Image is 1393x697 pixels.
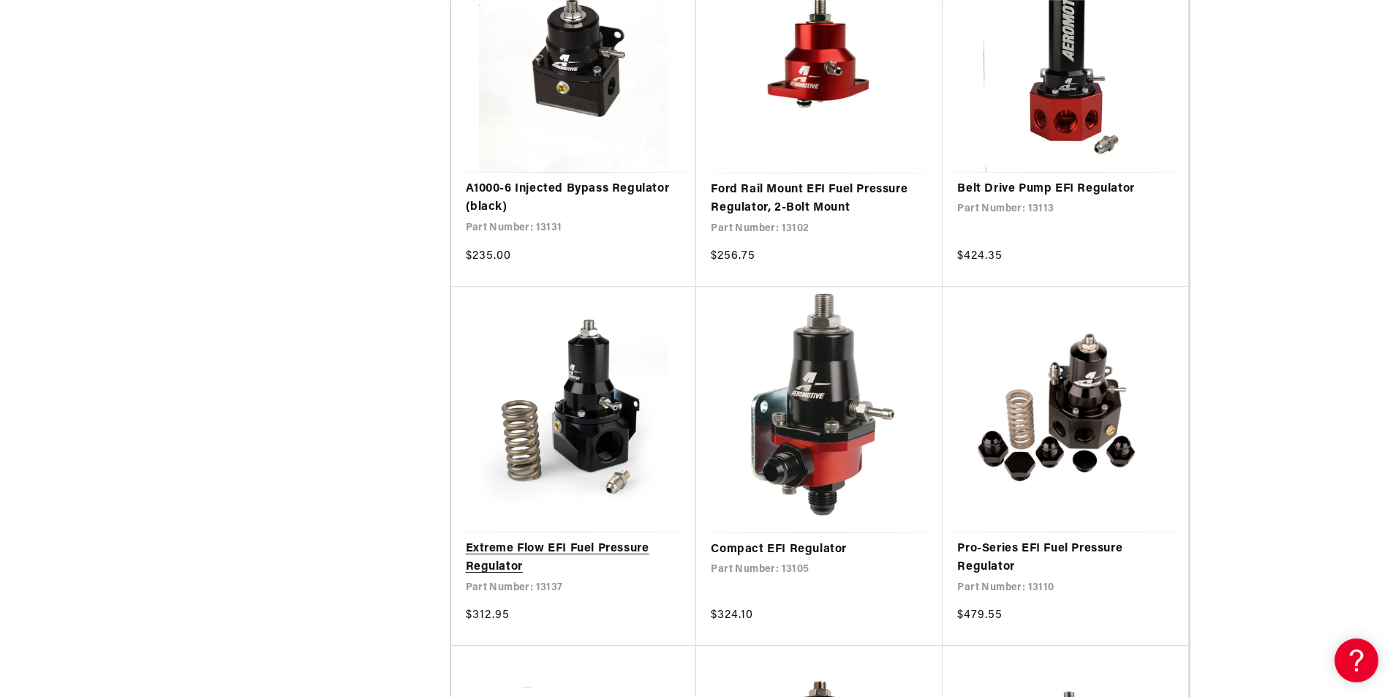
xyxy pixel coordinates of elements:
[466,180,682,217] a: A1000-6 Injected Bypass Regulator (black)
[957,180,1174,199] a: Belt Drive Pump EFI Regulator
[466,540,682,577] a: Extreme Flow EFI Fuel Pressure Regulator
[957,540,1174,577] a: Pro-Series EFI Fuel Pressure Regulator
[711,540,928,560] a: Compact EFI Regulator
[711,181,928,218] a: Ford Rail Mount EFI Fuel Pressure Regulator, 2-Bolt Mount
